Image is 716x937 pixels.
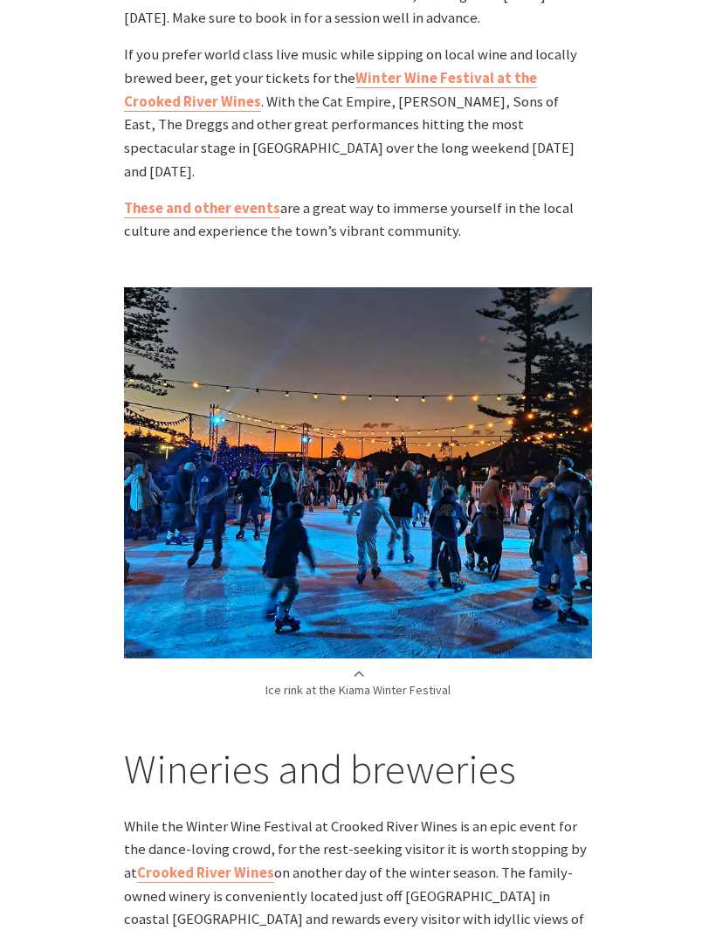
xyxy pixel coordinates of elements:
p: If you prefer world class live music while sipping on local wine and locally brewed beer, get you... [124,44,592,183]
p: Ice rink at the Kiama Winter Festival [124,667,592,699]
a: These and other events [124,199,280,218]
a: Crooked River Wines [137,864,274,883]
h2: Wineries and breweries [124,744,592,794]
p: are a great way to immerse yourself in the local culture and experience the town’s vibrant commun... [124,197,592,244]
a: Winter Wine Festival at the Crooked River Wines [124,69,537,112]
img: Ice Rink at the Kiama WInter Festival [124,287,592,658]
